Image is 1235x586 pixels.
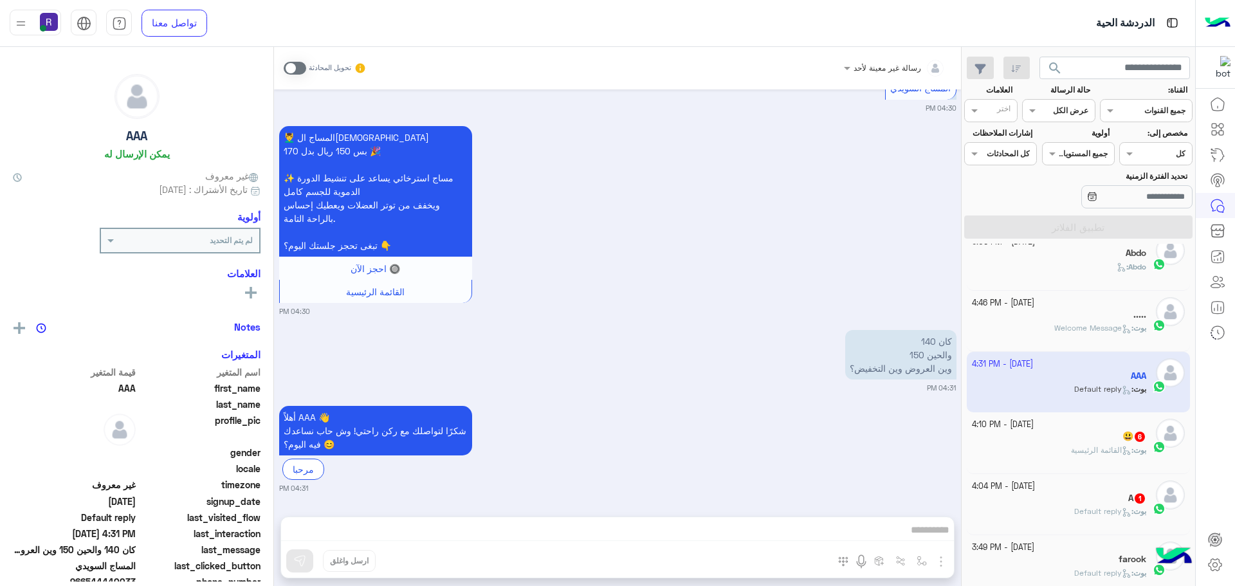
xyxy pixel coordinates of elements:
img: defaultAdmin.png [115,75,159,118]
small: 04:30 PM [926,103,956,113]
h6: يمكن الإرسال له [104,148,170,160]
img: hulul-logo.png [1151,535,1196,580]
img: defaultAdmin.png [1156,419,1185,448]
span: غير معروف [205,169,261,183]
span: AAA [13,381,136,395]
b: : [1131,506,1146,516]
small: 04:31 PM [279,483,309,493]
span: 🔘 احجز الآن [351,263,400,274]
small: تحويل المحادثة [309,63,351,73]
img: profile [13,15,29,32]
label: حالة الرسالة [1024,84,1090,96]
span: last_visited_flow [138,511,261,524]
img: add [14,322,25,334]
img: 322853014244696 [1207,56,1230,79]
img: userImage [40,13,58,31]
small: [DATE] - 4:04 PM [972,481,1035,493]
label: إشارات الملاحظات [965,127,1032,139]
h6: العلامات [13,268,261,279]
img: WhatsApp [1153,502,1166,515]
b: : [1126,262,1146,271]
img: notes [36,323,46,333]
img: WhatsApp [1153,319,1166,332]
span: Welcome Message [1054,323,1131,333]
button: تطبيق الفلاتر [964,215,1193,239]
span: بوت [1133,568,1146,578]
h5: Abdo [1126,248,1146,259]
span: Abdo [1128,262,1146,271]
span: تاريخ الأشتراك : [DATE] [159,183,248,196]
h6: أولوية [237,211,261,223]
img: tab [112,16,127,31]
span: رسالة غير معينة لأحد [854,63,921,73]
div: اختر [997,103,1012,118]
small: 04:31 PM [927,383,956,393]
span: signup_date [138,495,261,508]
span: بوت [1133,323,1146,333]
small: [DATE] - 4:10 PM [972,419,1034,431]
p: 24/9/2025, 4:31 PM [845,330,956,380]
span: last_name [138,398,261,411]
span: غير معروف [13,478,136,491]
h5: A [1128,493,1146,504]
span: 2025-07-31T14:43:04.253Z [13,495,136,508]
span: last_interaction [138,527,261,540]
img: tab [1164,15,1180,31]
img: defaultAdmin.png [104,414,136,446]
h5: AAA [126,129,147,143]
h6: المتغيرات [221,349,261,360]
button: search [1039,57,1071,84]
span: last_message [138,543,261,556]
h5: farook [1119,554,1146,565]
span: 2025-09-24T13:31:13.71Z [13,527,136,540]
b: : [1131,323,1146,333]
a: tab [106,10,132,37]
span: Default reply [1074,568,1131,578]
span: بوت [1133,445,1146,455]
img: defaultAdmin.png [1156,481,1185,509]
small: [DATE] - 4:46 PM [972,297,1034,309]
span: last_clicked_button [138,559,261,572]
span: search [1047,60,1063,76]
span: كان 140 والحين 150 وين العروض وين التخفيض؟ [13,543,136,556]
span: 6 [1135,432,1145,442]
span: اسم المتغير [138,365,261,379]
img: defaultAdmin.png [1156,236,1185,265]
span: القائمة الرئيسية [1071,445,1131,455]
img: tab [77,16,91,31]
span: القائمة الرئيسية [346,286,405,297]
span: المساج السويدي [13,559,136,572]
span: Default reply [1074,506,1131,516]
span: null [13,462,136,475]
span: قيمة المتغير [13,365,136,379]
span: locale [138,462,261,475]
label: تحديد الفترة الزمنية [1043,170,1187,182]
label: مخصص إلى: [1121,127,1187,139]
b: : [1131,445,1146,455]
p: الدردشة الحية [1096,15,1155,32]
span: null [13,446,136,459]
label: القناة: [1102,84,1188,96]
h5: 😃 [1122,431,1146,442]
img: WhatsApp [1153,441,1166,453]
h5: ..... [1133,309,1146,320]
span: timezone [138,478,261,491]
h6: Notes [234,321,261,333]
span: first_name [138,381,261,395]
button: ارسل واغلق [323,550,376,572]
small: [DATE] - 3:49 PM [972,542,1034,554]
span: بوت [1133,506,1146,516]
p: 24/9/2025, 4:30 PM [279,126,472,257]
img: WhatsApp [1153,563,1166,576]
label: أولوية [1043,127,1110,139]
span: profile_pic [138,414,261,443]
span: gender [138,446,261,459]
img: WhatsApp [1153,258,1166,271]
img: Logo [1205,10,1230,37]
img: defaultAdmin.png [1156,297,1185,326]
p: 24/9/2025, 4:31 PM [279,406,472,455]
b: : [1131,568,1146,578]
label: العلامات [965,84,1012,96]
a: تواصل معنا [142,10,207,37]
span: Default reply [13,511,136,524]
